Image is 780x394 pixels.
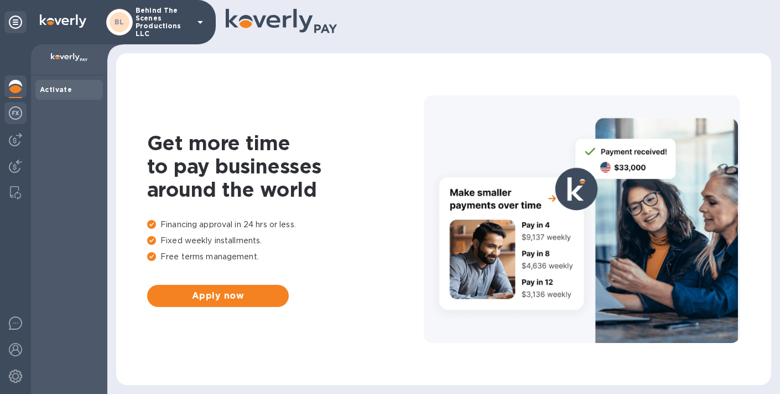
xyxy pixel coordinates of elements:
img: Foreign exchange [9,106,22,120]
p: Behind The Scenes Productions LLC [136,7,191,38]
p: Free terms management. [147,251,424,263]
button: Apply now [147,285,289,307]
p: Financing approval in 24 hrs or less. [147,219,424,231]
div: Unpin categories [4,11,27,33]
b: Activate [40,85,72,94]
b: BL [115,18,124,26]
h1: Get more time to pay businesses around the world [147,131,424,201]
img: Logo [40,14,86,28]
p: Fixed weekly installments. [147,235,424,247]
span: Apply now [156,289,280,303]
